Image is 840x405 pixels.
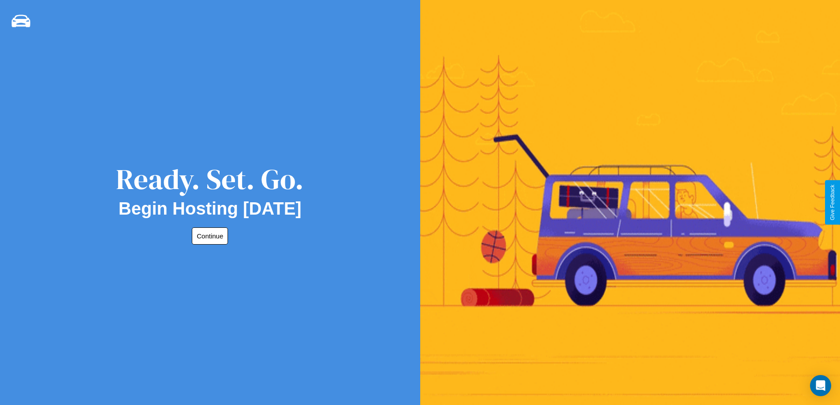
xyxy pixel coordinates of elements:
[829,185,836,220] div: Give Feedback
[192,227,228,245] button: Continue
[116,160,304,199] div: Ready. Set. Go.
[810,375,831,396] div: Open Intercom Messenger
[119,199,302,219] h2: Begin Hosting [DATE]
